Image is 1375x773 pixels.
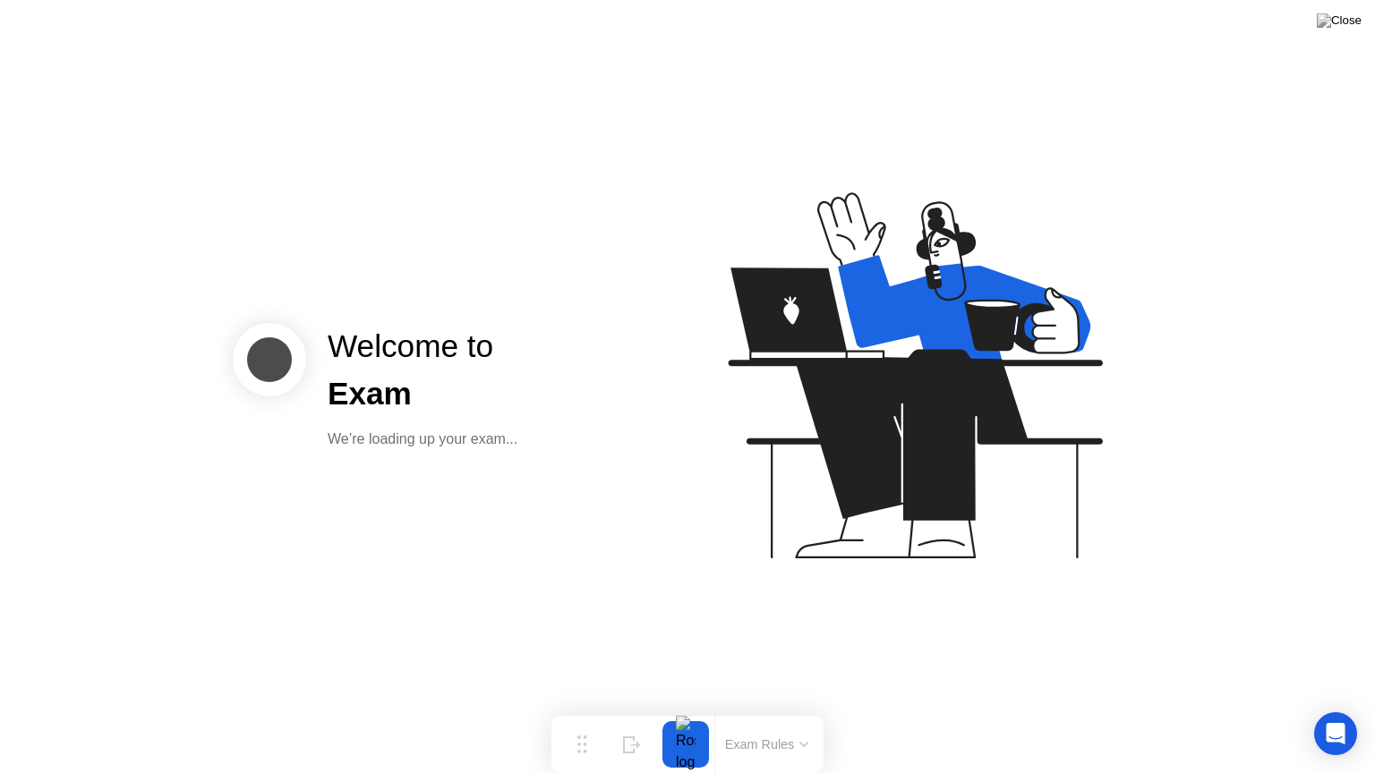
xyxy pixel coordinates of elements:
[328,429,517,450] div: We’re loading up your exam...
[1317,13,1362,28] img: Close
[328,323,517,370] div: Welcome to
[720,736,815,752] button: Exam Rules
[328,370,517,418] div: Exam
[1314,712,1357,755] div: Open Intercom Messenger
